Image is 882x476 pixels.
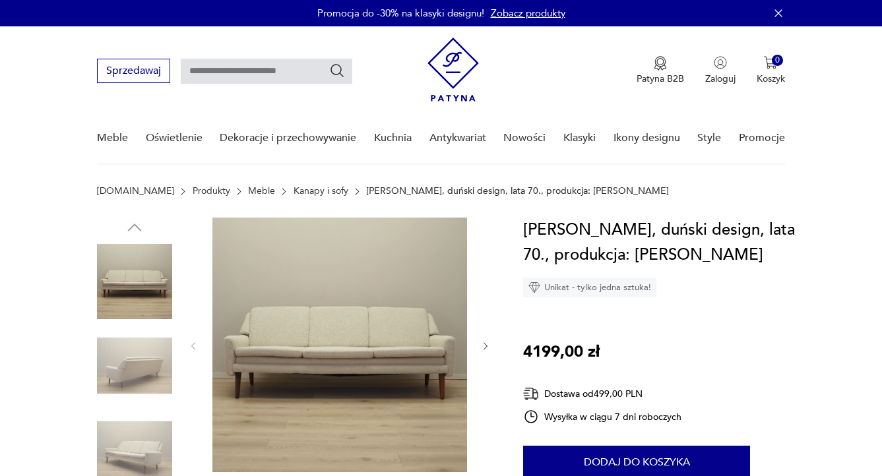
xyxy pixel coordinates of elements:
p: Zaloguj [705,73,736,85]
button: Zaloguj [705,56,736,85]
a: Zobacz produkty [491,7,565,20]
a: Ikony designu [614,113,680,164]
p: [PERSON_NAME], duński design, lata 70., produkcja: [PERSON_NAME] [366,186,669,196]
a: Meble [248,186,275,196]
div: 0 [772,55,783,66]
a: Oświetlenie [146,113,203,164]
img: Zdjęcie produktu Sofa kremowa, duński design, lata 70., produkcja: Dania [97,328,172,403]
img: Patyna - sklep z meblami i dekoracjami vintage [427,38,479,102]
p: Patyna B2B [637,73,684,85]
p: Promocja do -30% na klasyki designu! [317,7,484,20]
img: Ikona medalu [654,56,667,71]
button: Patyna B2B [637,56,684,85]
a: Dekoracje i przechowywanie [220,113,356,164]
a: Meble [97,113,128,164]
p: 4199,00 zł [523,340,600,365]
button: Szukaj [329,63,345,78]
img: Zdjęcie produktu Sofa kremowa, duński design, lata 70., produkcja: Dania [97,244,172,319]
a: Style [697,113,721,164]
a: [DOMAIN_NAME] [97,186,174,196]
a: Promocje [739,113,785,164]
img: Ikonka użytkownika [714,56,727,69]
a: Nowości [503,113,546,164]
p: Koszyk [757,73,785,85]
div: Unikat - tylko jedna sztuka! [523,278,656,297]
a: Kanapy i sofy [294,186,348,196]
img: Ikona dostawy [523,386,539,402]
a: Ikona medaluPatyna B2B [637,56,684,85]
a: Klasyki [563,113,596,164]
button: 0Koszyk [757,56,785,85]
a: Produkty [193,186,230,196]
div: Dostawa od 499,00 PLN [523,386,681,402]
a: Sprzedawaj [97,67,170,76]
div: Wysyłka w ciągu 7 dni roboczych [523,409,681,425]
img: Zdjęcie produktu Sofa kremowa, duński design, lata 70., produkcja: Dania [212,218,467,472]
img: Ikona koszyka [764,56,777,69]
img: Ikona diamentu [528,282,540,293]
a: Antykwariat [429,113,486,164]
a: Kuchnia [374,113,412,164]
button: Sprzedawaj [97,59,170,83]
h1: [PERSON_NAME], duński design, lata 70., produkcja: [PERSON_NAME] [523,218,798,268]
